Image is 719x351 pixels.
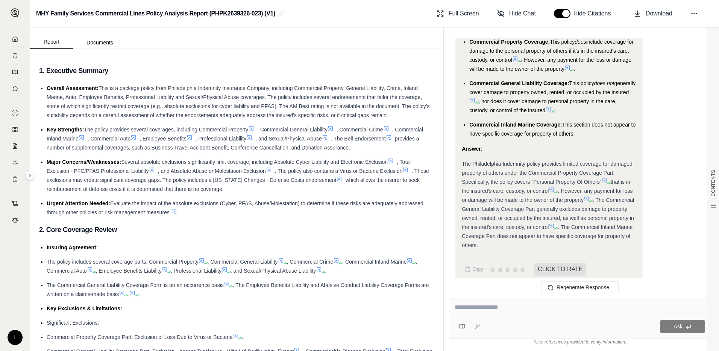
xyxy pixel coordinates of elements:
span: This is a package policy from Philadelphia Indemnity Insurance Company, including Commercial Prop... [47,85,429,118]
span: , Commercial Crime [337,127,383,133]
span: CLICK TO RATE [534,263,586,276]
span: . These exclusions may create significant coverage gaps. The policy includes a [US_STATE] Changes... [47,168,429,183]
span: , and Absolute Abuse or Molestation Exclusion [158,168,266,174]
a: Chat [5,81,25,96]
span: , and Sexual/Physical Abuse [255,136,322,142]
button: Ask [660,320,705,333]
span: The Philadelphia Indemnity policy provides limited coverage for damaged property of others under ... [462,161,633,185]
button: Download [631,6,675,21]
button: Full Screen [434,6,482,21]
button: Documents [73,37,127,49]
strong: Answer: [462,146,482,152]
span: Overall Assessment: [47,85,99,91]
span: . The policy also contains a Virus or Bacteria Exclusion [275,168,403,174]
span: , Professional Liability [196,136,246,142]
span: does [575,39,586,45]
span: Full Screen [449,9,479,18]
span: . [325,268,326,274]
span: Download [646,9,672,18]
span: Evaluate the impact of the absolute exclusions (Cyber, PFAS, Abuse/Molestation) to determine if t... [47,200,423,215]
span: . [573,66,575,72]
img: Expand sidebar [11,8,20,17]
span: Hide Citations [573,9,616,18]
span: . The Commercial General Liability Coverage Part generally excludes damage to property owned, ren... [462,197,634,230]
button: Copy [462,262,486,277]
span: Key Exclusions & Limitations: [47,305,122,311]
span: Insuring Agreement: [47,244,98,250]
span: This policy [550,39,575,45]
button: Report [30,36,73,49]
a: Policy Comparisons [5,122,25,137]
span: Commercial General Liability Coverage: [469,80,569,86]
span: Commercial Property Coverage: [469,39,550,45]
span: , and Sexual/Physical Abuse Liability [231,268,316,274]
span: The Commercial General Liability Coverage Form is on an occurrence basis [47,282,224,288]
a: Claim Coverage [5,139,25,154]
button: Regenerate Response [541,281,619,293]
button: Expand sidebar [8,5,23,20]
span: . However, any payment for loss or damage will be made to the owner of the property [462,188,633,203]
span: . The Commercial Inland Marine Coverage Part does not appear to have specific coverage for proper... [462,224,633,248]
span: Urgent Attention Needed: [47,200,110,206]
span: Ask [673,324,682,330]
div: *Use references provided to verify information. [450,339,710,345]
span: Major Concerns/Weaknesses: [47,159,121,165]
h2: MHY Family Services Commercial Lines Policy Analysis Report (PHPK2639326-023) (V1) [36,7,275,20]
span: The policy provides several coverages, including Commercial Property [84,127,249,133]
span: Regenerate Response [557,284,609,290]
span: The policy includes several coverage parts: Commercial Property [47,259,199,265]
a: Custom Report [5,155,25,170]
span: . [242,334,243,340]
span: Commercial Inland Marine Coverage: [469,122,562,128]
span: , Commercial General Liability [208,259,278,265]
span: generally cover damage to property owned, rented, or occupied by the insured [469,80,636,95]
h3: 1. Executive Summary [39,64,434,78]
h3: 2. Core Coverage Review [39,223,434,237]
span: Key Strengths: [47,127,84,133]
button: Expand sidebar [26,171,35,180]
span: does not [594,80,614,86]
span: Copy [472,266,483,272]
span: . [554,107,556,113]
a: Coverage Table [5,172,25,187]
span: , Employee Benefits Liability [96,268,162,274]
a: Legal Search Engine [5,212,25,227]
a: Home [5,32,25,47]
span: CONTENTS [710,170,716,197]
a: Single Policy [5,105,25,121]
span: , Employee Benefits [140,136,187,142]
span: This section does not appear to have specific coverage for property of others. [469,122,636,137]
span: include coverage for damage to the personal property of others if it's in the insured's care, cus... [469,39,634,63]
span: , Commercial Inland Marine [342,259,407,265]
span: Significant Exclusions: [47,320,99,326]
span: , Commercial Auto [88,136,130,142]
button: Hide Chat [494,6,539,21]
span: , Commercial Auto [47,259,417,274]
span: . The Bell Endorsement [331,136,386,142]
span: This policy [569,80,594,86]
span: Commercial Property Coverage Part: Exclusion of Loss Due to Virus or Bacteria [47,334,233,340]
a: Prompt Library [5,65,25,80]
span: Several absolute exclusions significantly limit coverage, including Absolute Cyber Liability and ... [121,159,388,165]
span: , nor does it cover damage to personal property in the care, custody, or control of the insured [469,98,616,113]
span: . [138,291,140,297]
span: that is in the insured's care, custody, or control [462,179,630,194]
span: Hide Chat [509,9,536,18]
span: . The Employee Benefits Liability and Abusive Conduct Liability Coverage Forms are written on a c... [47,282,429,297]
a: Contract Analysis [5,196,25,211]
div: L [8,330,23,345]
span: , Commercial General Liability [257,127,328,133]
span: , Commercial Crime [287,259,334,265]
a: Documents Vault [5,48,25,63]
span: , Professional Liability [171,268,221,274]
span: . However, any payment for the loss or damage will be made to the owner of the property [469,57,631,72]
